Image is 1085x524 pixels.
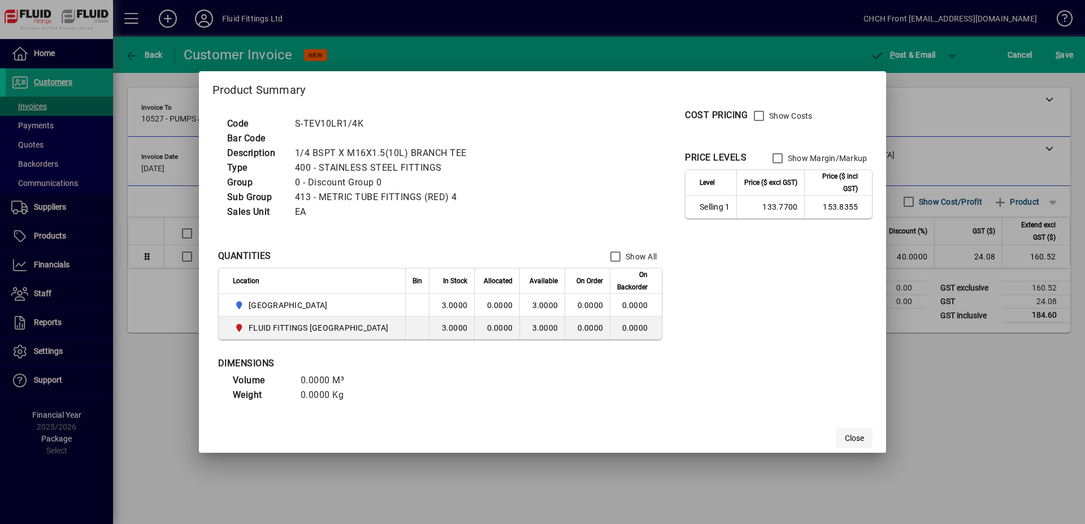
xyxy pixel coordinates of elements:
span: Price ($ excl GST) [744,176,797,189]
span: Allocated [484,275,513,287]
td: Weight [227,388,295,402]
td: Description [222,146,289,161]
td: Type [222,161,289,175]
td: 413 - METRIC TUBE FITTINGS (RED) 4 [289,190,480,205]
span: [GEOGRAPHIC_DATA] [249,300,327,311]
td: Sub Group [222,190,289,205]
span: 0.0000 [578,323,604,332]
span: Selling 1 [700,201,730,213]
td: 0.0000 [610,317,662,339]
td: 3.0000 [519,317,565,339]
span: Level [700,176,715,189]
td: Code [222,116,289,131]
button: Close [836,428,873,448]
label: Show All [623,251,657,262]
td: S-TEV10LR1/4K [289,116,480,131]
span: Price ($ incl GST) [811,170,858,195]
label: Show Costs [767,110,813,122]
div: PRICE LEVELS [685,151,747,164]
span: In Stock [443,275,467,287]
td: Volume [227,373,295,388]
td: Sales Unit [222,205,289,219]
h2: Product Summary [199,71,887,104]
td: 133.7700 [736,196,804,218]
span: FLUID FITTINGS [GEOGRAPHIC_DATA] [249,322,388,334]
td: 0.0000 [610,294,662,317]
span: Available [530,275,558,287]
span: AUCKLAND [233,298,393,312]
td: 153.8355 [804,196,872,218]
td: 1/4 BSPT X M16X1.5(10L) BRANCH TEE [289,146,480,161]
span: Bin [413,275,422,287]
td: 3.0000 [519,294,565,317]
td: 0.0000 [474,317,519,339]
span: FLUID FITTINGS CHRISTCHURCH [233,321,393,335]
div: QUANTITIES [218,249,271,263]
td: 400 - STAINLESS STEEL FITTINGS [289,161,480,175]
td: 3.0000 [429,317,474,339]
td: 0.0000 [474,294,519,317]
div: COST PRICING [685,109,748,122]
span: On Backorder [617,269,648,293]
span: Location [233,275,259,287]
td: 0 - Discount Group 0 [289,175,480,190]
td: 0.0000 M³ [295,373,363,388]
td: Group [222,175,289,190]
span: 0.0000 [578,301,604,310]
div: DIMENSIONS [218,357,501,370]
span: Close [845,432,864,444]
td: 3.0000 [429,294,474,317]
td: Bar Code [222,131,289,146]
span: On Order [576,275,603,287]
td: EA [289,205,480,219]
td: 0.0000 Kg [295,388,363,402]
label: Show Margin/Markup [785,153,867,164]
